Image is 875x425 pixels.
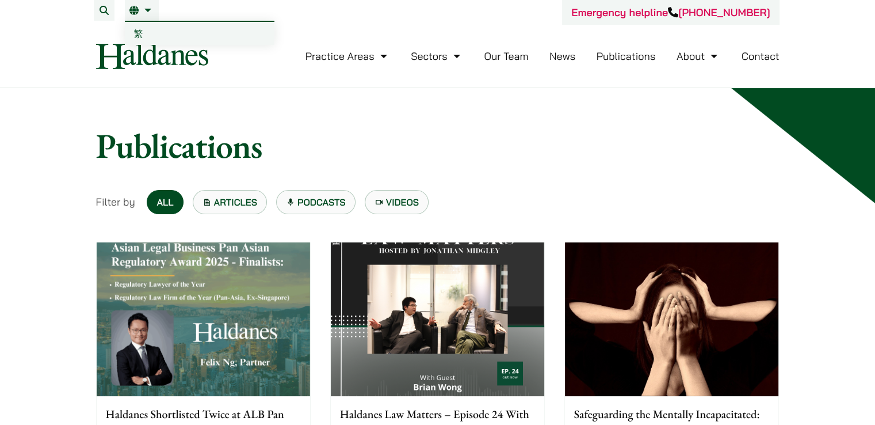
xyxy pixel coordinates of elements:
a: Contact [742,50,780,63]
h1: Publications [96,125,780,166]
a: About [677,50,720,63]
a: Our Team [484,50,528,63]
a: Practice Areas [305,50,390,63]
a: Podcasts [276,190,356,214]
span: 繁 [134,28,143,39]
span: Filter by [96,194,135,210]
a: News [549,50,575,63]
a: Videos [365,190,429,214]
a: Switch to 繁 [125,22,274,45]
a: Articles [193,190,268,214]
a: All [147,190,183,214]
a: Emergency helpline[PHONE_NUMBER] [571,6,770,19]
a: Publications [597,50,656,63]
a: Sectors [411,50,463,63]
img: Logo of Haldanes [96,43,208,69]
a: EN [129,6,154,15]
